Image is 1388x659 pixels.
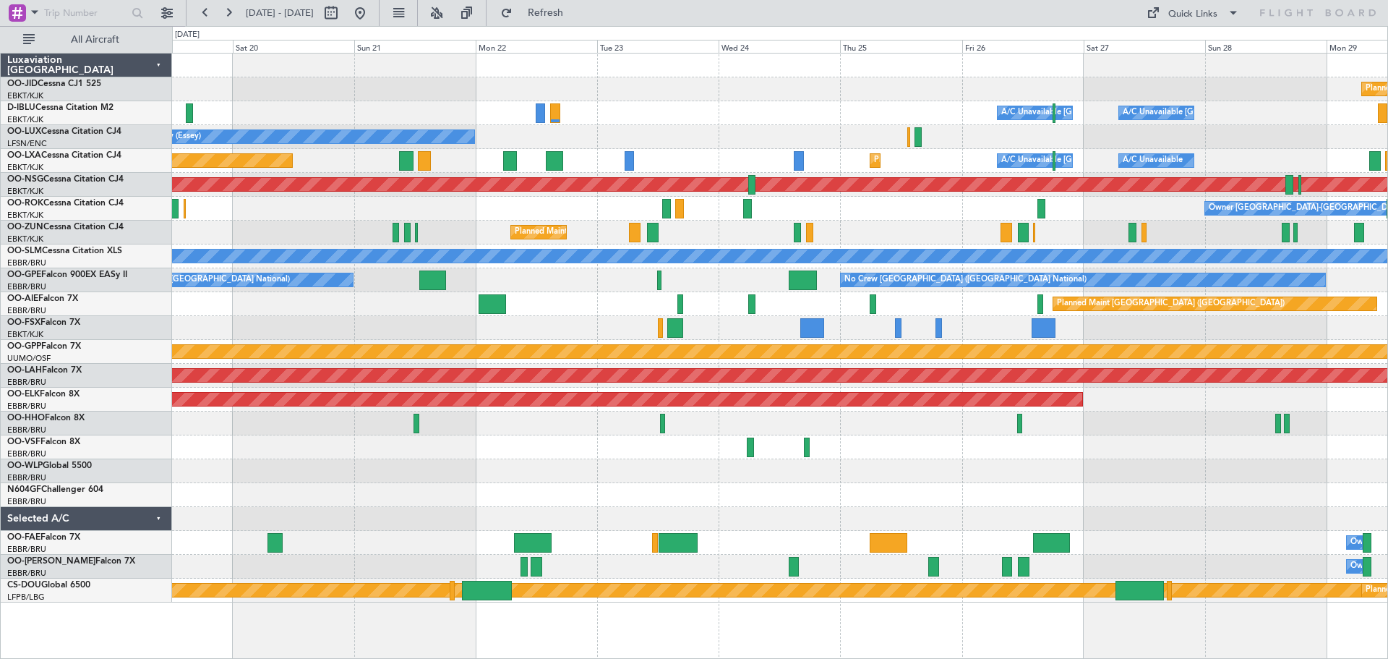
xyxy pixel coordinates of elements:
a: OO-LAHFalcon 7X [7,366,82,375]
a: EBKT/KJK [7,234,43,245]
a: EBKT/KJK [7,114,43,125]
button: All Aircraft [16,28,157,51]
div: A/C Unavailable [GEOGRAPHIC_DATA] ([GEOGRAPHIC_DATA] National) [1001,102,1270,124]
div: Thu 25 [840,40,961,53]
a: LFPB/LBG [7,592,45,603]
a: OO-ZUNCessna Citation CJ4 [7,223,124,231]
div: Wed 24 [719,40,840,53]
a: OO-ELKFalcon 8X [7,390,80,399]
a: OO-JIDCessna CJ1 525 [7,80,101,88]
a: OO-HHOFalcon 8X [7,414,85,422]
a: OO-[PERSON_NAME]Falcon 7X [7,557,135,566]
span: [DATE] - [DATE] [246,7,314,20]
a: OO-LXACessna Citation CJ4 [7,151,121,160]
span: OO-ROK [7,199,43,208]
span: OO-NSG [7,175,43,184]
a: EBBR/BRU [7,305,46,316]
div: Planned Maint Kortrijk-[GEOGRAPHIC_DATA] [515,221,683,243]
a: LFSN/ENC [7,138,47,149]
div: Sat 20 [233,40,354,53]
a: EBBR/BRU [7,544,46,555]
span: OO-FAE [7,533,40,542]
a: EBBR/BRU [7,401,46,412]
a: EBBR/BRU [7,258,46,268]
a: EBBR/BRU [7,568,46,579]
span: OO-JID [7,80,38,88]
button: Quick Links [1139,1,1246,25]
span: OO-GPE [7,271,41,279]
a: EBKT/KJK [7,186,43,197]
a: EBBR/BRU [7,377,46,388]
div: Mon 22 [476,40,597,53]
div: A/C Unavailable [1123,150,1183,171]
span: OO-HHO [7,414,45,422]
span: OO-LUX [7,127,41,136]
span: OO-ELK [7,390,40,399]
span: OO-LAH [7,366,42,375]
a: EBKT/KJK [7,210,43,221]
a: OO-VSFFalcon 8X [7,438,80,446]
span: OO-SLM [7,247,42,255]
a: OO-LUXCessna Citation CJ4 [7,127,121,136]
div: Planned Maint Kortrijk-[GEOGRAPHIC_DATA] [874,150,1042,171]
a: CS-DOUGlobal 6500 [7,581,90,590]
a: OO-GPPFalcon 7X [7,342,81,351]
div: [DATE] [175,29,200,41]
a: OO-GPEFalcon 900EX EASy II [7,271,127,279]
span: OO-LXA [7,151,41,160]
button: Refresh [494,1,581,25]
span: OO-GPP [7,342,41,351]
a: OO-ROKCessna Citation CJ4 [7,199,124,208]
span: Refresh [515,8,576,18]
span: OO-AIE [7,294,38,303]
a: UUMO/OSF [7,353,51,364]
div: Sat 27 [1084,40,1205,53]
span: OO-[PERSON_NAME] [7,557,95,566]
div: Sun 21 [354,40,476,53]
a: OO-FSXFalcon 7X [7,318,80,327]
a: EBBR/BRU [7,281,46,292]
a: N604GFChallenger 604 [7,485,103,494]
a: OO-SLMCessna Citation XLS [7,247,122,255]
span: CS-DOU [7,581,41,590]
a: EBKT/KJK [7,90,43,101]
a: EBKT/KJK [7,162,43,173]
a: EBBR/BRU [7,496,46,507]
a: EBBR/BRU [7,448,46,459]
div: Fri 26 [962,40,1084,53]
div: Sun 28 [1205,40,1327,53]
div: Planned Maint [GEOGRAPHIC_DATA] ([GEOGRAPHIC_DATA]) [1057,293,1285,315]
a: OO-FAEFalcon 7X [7,533,80,542]
span: OO-WLP [7,462,43,470]
div: A/C Unavailable [GEOGRAPHIC_DATA]-[GEOGRAPHIC_DATA] [1123,102,1353,124]
div: A/C Unavailable [GEOGRAPHIC_DATA] ([GEOGRAPHIC_DATA] National) [1001,150,1270,171]
a: EBKT/KJK [7,329,43,340]
span: All Aircraft [38,35,153,45]
span: D-IBLU [7,103,35,112]
input: Trip Number [44,2,127,24]
span: N604GF [7,485,41,494]
span: OO-VSF [7,438,40,446]
div: Quick Links [1168,7,1217,22]
div: No Crew [GEOGRAPHIC_DATA] ([GEOGRAPHIC_DATA] National) [844,269,1087,291]
a: OO-NSGCessna Citation CJ4 [7,175,124,184]
a: EBBR/BRU [7,472,46,483]
a: EBBR/BRU [7,425,46,435]
span: OO-FSX [7,318,40,327]
div: Tue 23 [597,40,719,53]
a: OO-AIEFalcon 7X [7,294,78,303]
span: OO-ZUN [7,223,43,231]
a: OO-WLPGlobal 5500 [7,462,92,470]
a: D-IBLUCessna Citation M2 [7,103,113,112]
